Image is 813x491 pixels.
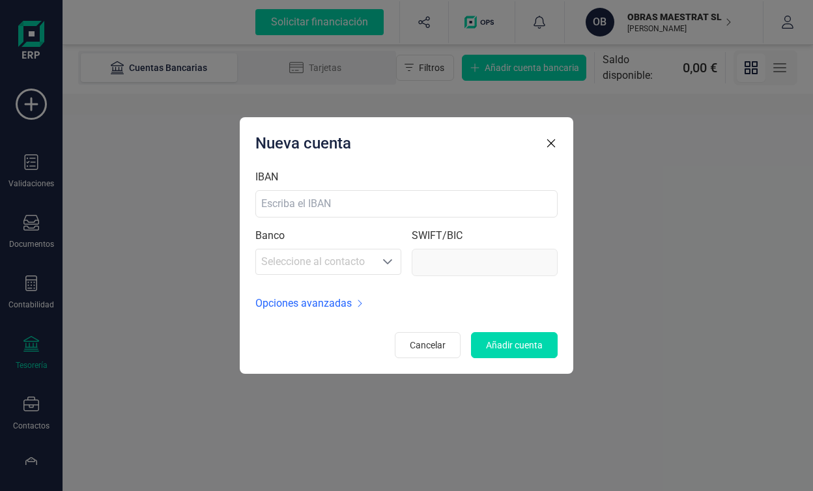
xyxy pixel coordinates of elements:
[255,190,558,217] input: Escriba el IBAN
[471,332,558,358] button: Añadir cuenta
[410,339,446,352] span: Cancelar
[255,228,285,244] label: Banco
[255,133,351,154] p: Nueva cuenta
[486,339,543,352] span: Añadir cuenta
[255,296,352,311] span: Opciones avanzadas
[255,169,278,185] label: IBAN
[256,249,375,275] span: Seleccione al contacto
[375,251,401,272] div: Seleccione al contacto
[412,228,463,244] label: SWIFT/BIC
[395,332,461,358] button: Cancelar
